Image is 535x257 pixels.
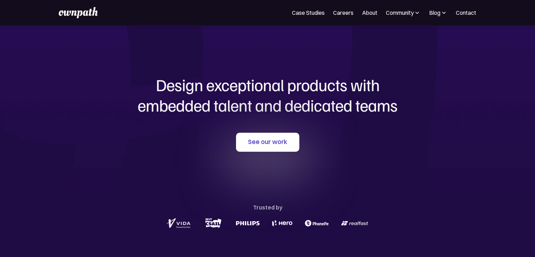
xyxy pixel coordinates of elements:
[236,133,299,152] a: See our work
[456,8,476,17] a: Contact
[386,8,421,17] div: Community
[429,8,440,17] div: Blog
[362,8,377,17] a: About
[333,8,354,17] a: Careers
[429,8,447,17] div: Blog
[253,202,282,212] div: Trusted by
[99,75,437,115] h1: Design exceptional products with embedded talent and dedicated teams
[292,8,325,17] a: Case Studies
[386,8,414,17] div: Community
